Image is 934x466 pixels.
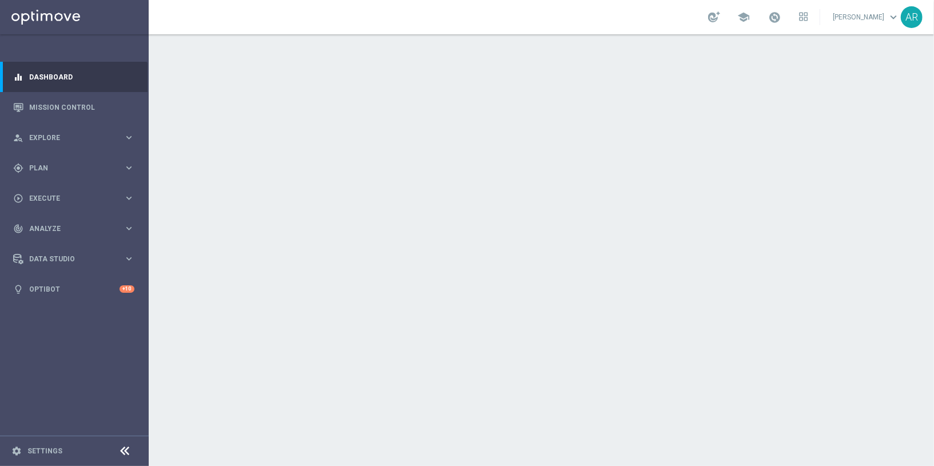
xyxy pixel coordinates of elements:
[29,134,124,141] span: Explore
[124,253,134,264] i: keyboard_arrow_right
[13,164,135,173] button: gps_fixed Plan keyboard_arrow_right
[29,165,124,172] span: Plan
[13,224,135,233] button: track_changes Analyze keyboard_arrow_right
[832,9,901,26] a: [PERSON_NAME]keyboard_arrow_down
[13,62,134,92] div: Dashboard
[13,163,23,173] i: gps_fixed
[13,92,134,122] div: Mission Control
[13,285,135,294] button: lightbulb Optibot +10
[13,284,23,294] i: lightbulb
[29,274,120,304] a: Optibot
[13,133,23,143] i: person_search
[13,73,135,82] button: equalizer Dashboard
[29,195,124,202] span: Execute
[13,133,124,143] div: Explore
[124,132,134,143] i: keyboard_arrow_right
[737,11,750,23] span: school
[13,193,23,204] i: play_circle_outline
[901,6,923,28] div: AR
[887,11,900,23] span: keyboard_arrow_down
[13,163,124,173] div: Plan
[29,62,134,92] a: Dashboard
[11,446,22,456] i: settings
[13,72,23,82] i: equalizer
[13,254,124,264] div: Data Studio
[13,254,135,264] button: Data Studio keyboard_arrow_right
[29,225,124,232] span: Analyze
[13,224,124,234] div: Analyze
[124,223,134,234] i: keyboard_arrow_right
[13,224,23,234] i: track_changes
[13,194,135,203] button: play_circle_outline Execute keyboard_arrow_right
[13,193,124,204] div: Execute
[124,193,134,204] i: keyboard_arrow_right
[29,256,124,262] span: Data Studio
[27,448,62,455] a: Settings
[13,103,135,112] button: Mission Control
[13,274,134,304] div: Optibot
[13,133,135,142] button: person_search Explore keyboard_arrow_right
[124,162,134,173] i: keyboard_arrow_right
[29,92,134,122] a: Mission Control
[120,285,134,293] div: +10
